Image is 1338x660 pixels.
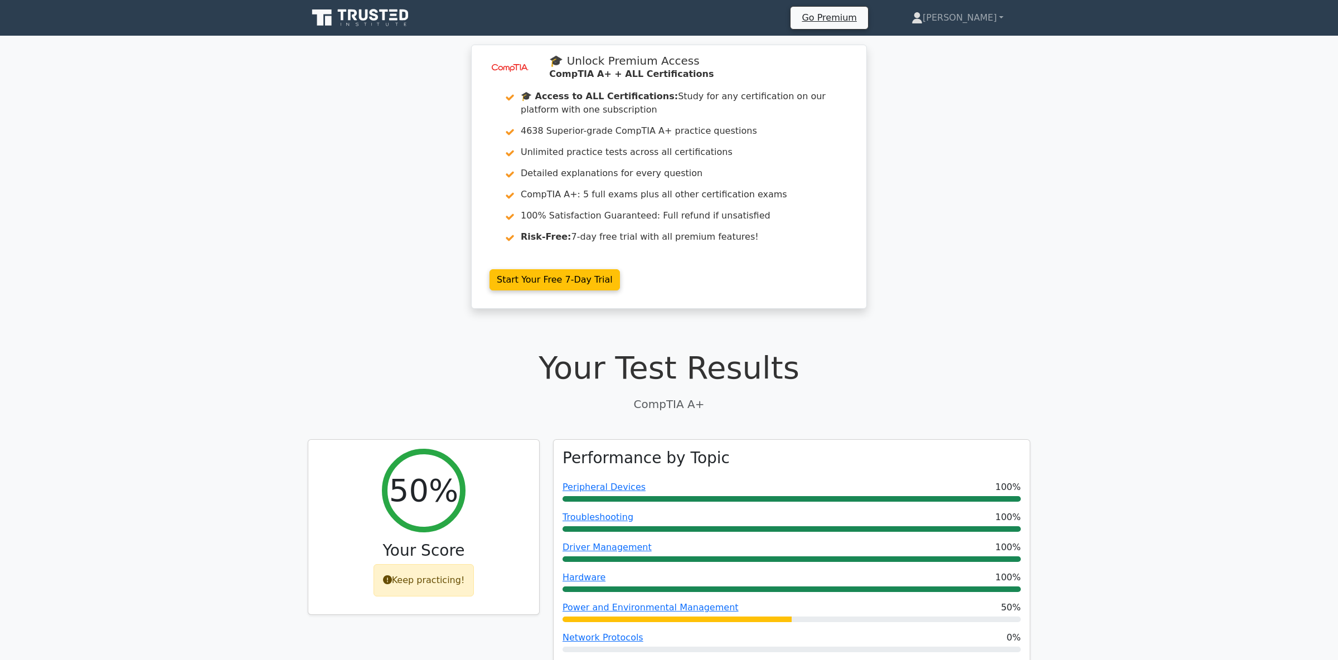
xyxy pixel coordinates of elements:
div: Keep practicing! [374,564,474,596]
a: Network Protocols [563,632,643,643]
span: 0% [1007,631,1021,644]
span: 100% [995,571,1021,584]
a: [PERSON_NAME] [885,7,1030,29]
h2: 50% [389,472,458,509]
h3: Performance by Topic [563,449,730,468]
span: 100% [995,541,1021,554]
a: Troubleshooting [563,512,633,522]
a: Start Your Free 7-Day Trial [489,269,620,290]
span: 100% [995,481,1021,494]
p: CompTIA A+ [308,396,1030,412]
h3: Your Score [317,541,530,560]
a: Driver Management [563,542,652,552]
span: 100% [995,511,1021,524]
h1: Your Test Results [308,349,1030,386]
a: Peripheral Devices [563,482,646,492]
a: Hardware [563,572,605,583]
a: Power and Environmental Management [563,602,739,613]
a: Go Premium [795,10,863,25]
span: 50% [1001,601,1021,614]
